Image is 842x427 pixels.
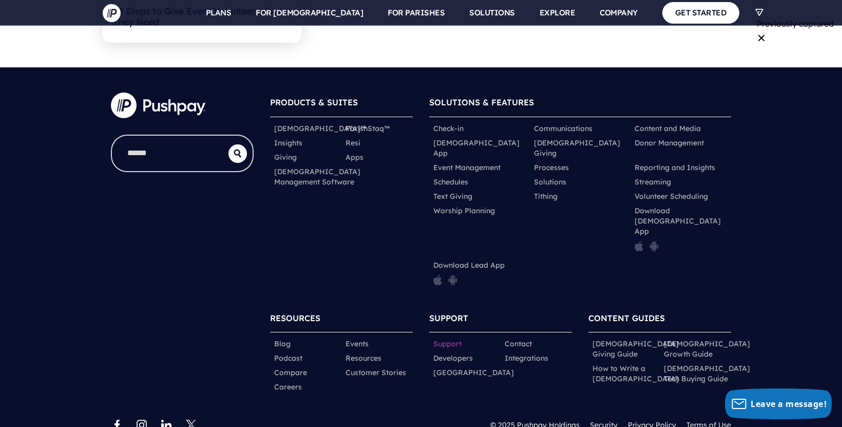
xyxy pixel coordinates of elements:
[433,191,472,201] a: Text Giving
[433,177,468,187] a: Schedules
[534,191,558,201] a: Tithing
[346,367,406,378] a: Customer Stories
[534,162,569,173] a: Processes
[534,177,566,187] a: Solutions
[505,339,532,349] a: Contact
[635,191,708,201] a: Volunteer Scheduling
[270,92,413,117] h6: PRODUCTS & SUITES
[433,206,495,216] a: Worship Planning
[346,152,363,162] a: Apps
[534,138,626,158] a: [DEMOGRAPHIC_DATA] Giving
[346,353,381,363] a: Resources
[429,258,530,292] li: Download Lead App
[433,353,473,363] a: Developers
[664,363,750,384] a: [DEMOGRAPHIC_DATA] Tech Buying Guide
[433,123,464,134] a: Check-in
[725,388,832,419] button: Leave a message!
[274,166,360,187] a: [DEMOGRAPHIC_DATA] Management Software
[505,353,548,363] a: Integrations
[448,274,457,286] img: pp_icon_gplay.png
[635,138,704,148] a: Donor Management
[346,138,360,148] a: Resi
[534,123,592,134] a: Communications
[429,308,572,332] h6: SUPPORT
[433,138,526,158] a: [DEMOGRAPHIC_DATA] App
[751,398,827,410] span: Leave a message!
[664,339,750,359] a: [DEMOGRAPHIC_DATA] Growth Guide
[635,123,701,134] a: Content and Media
[429,92,731,117] h6: SOLUTIONS & FEATURES
[662,2,740,23] a: GET STARTED
[433,162,501,173] a: Event Management
[274,382,302,392] a: Careers
[592,339,679,359] a: [DEMOGRAPHIC_DATA] Giving Guide
[274,339,291,349] a: Blog
[635,177,671,187] a: Streaming
[274,152,297,162] a: Giving
[433,339,462,349] a: Support
[588,308,731,332] h6: CONTENT GUIDES
[270,308,413,332] h6: RESOURCES
[592,363,679,384] a: How to Write a [DEMOGRAPHIC_DATA]
[630,203,731,258] li: Download [DEMOGRAPHIC_DATA] App
[274,367,307,378] a: Compare
[274,123,366,134] a: [DEMOGRAPHIC_DATA]™
[635,162,715,173] a: Reporting and Insights
[274,138,302,148] a: Insights
[433,367,514,378] a: [GEOGRAPHIC_DATA]
[346,339,369,349] a: Events
[433,274,442,286] img: pp_icon_appstore.png
[274,353,302,363] a: Podcast
[346,123,390,134] a: ParishStaq™
[635,240,643,252] img: pp_icon_appstore.png
[649,240,659,252] img: pp_icon_gplay.png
